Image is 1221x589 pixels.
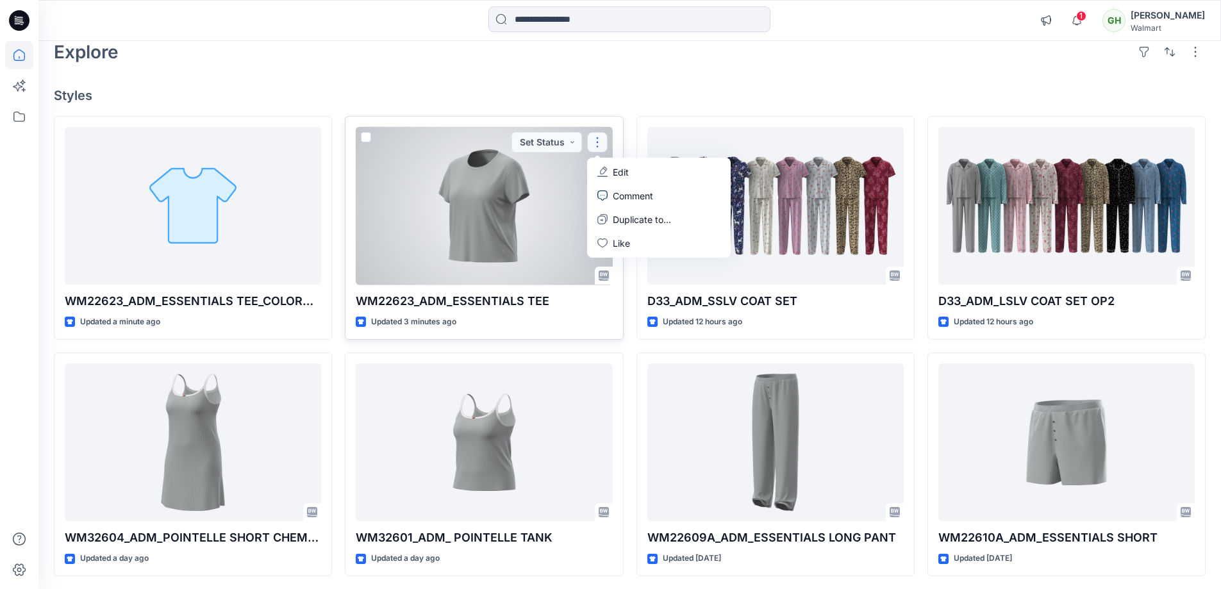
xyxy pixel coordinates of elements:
p: Updated 12 hours ago [954,315,1033,329]
p: WM32601_ADM_ POINTELLE TANK [356,529,612,547]
p: WM32604_ADM_POINTELLE SHORT CHEMISE [65,529,321,547]
p: Updated a day ago [371,552,440,565]
h2: Explore [54,42,119,62]
p: D33_ADM_LSLV COAT SET OP2 [938,292,1195,310]
p: Updated 12 hours ago [663,315,742,329]
p: WM22623_ADM_ESSENTIALS TEE [356,292,612,310]
a: WM32604_ADM_POINTELLE SHORT CHEMISE [65,363,321,522]
p: Updated a minute ago [80,315,160,329]
p: Updated 3 minutes ago [371,315,456,329]
p: Comment [613,189,653,203]
div: Walmart [1131,23,1205,33]
h4: Styles [54,88,1206,103]
p: Updated [DATE] [954,552,1012,565]
p: Edit [613,165,629,179]
a: WM22623_ADM_ESSENTIALS TEE_COLORWAY [65,127,321,285]
a: WM22610A_ADM_ESSENTIALS SHORT [938,363,1195,522]
p: Updated [DATE] [663,552,721,565]
p: Like [613,236,630,250]
div: GH [1102,9,1125,32]
a: WM22609A_ADM_ESSENTIALS LONG PANT [647,363,904,522]
p: D33_ADM_SSLV COAT SET [647,292,904,310]
p: Duplicate to... [613,213,671,226]
a: D33_ADM_LSLV COAT SET OP2 [938,127,1195,285]
div: [PERSON_NAME] [1131,8,1205,23]
a: WM22623_ADM_ESSENTIALS TEE [356,127,612,285]
p: WM22623_ADM_ESSENTIALS TEE_COLORWAY [65,292,321,310]
p: WM22609A_ADM_ESSENTIALS LONG PANT [647,529,904,547]
a: WM32601_ADM_ POINTELLE TANK [356,363,612,522]
a: Edit [590,160,728,184]
span: 1 [1076,11,1086,21]
p: Updated a day ago [80,552,149,565]
p: WM22610A_ADM_ESSENTIALS SHORT [938,529,1195,547]
a: D33_ADM_SSLV COAT SET [647,127,904,285]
